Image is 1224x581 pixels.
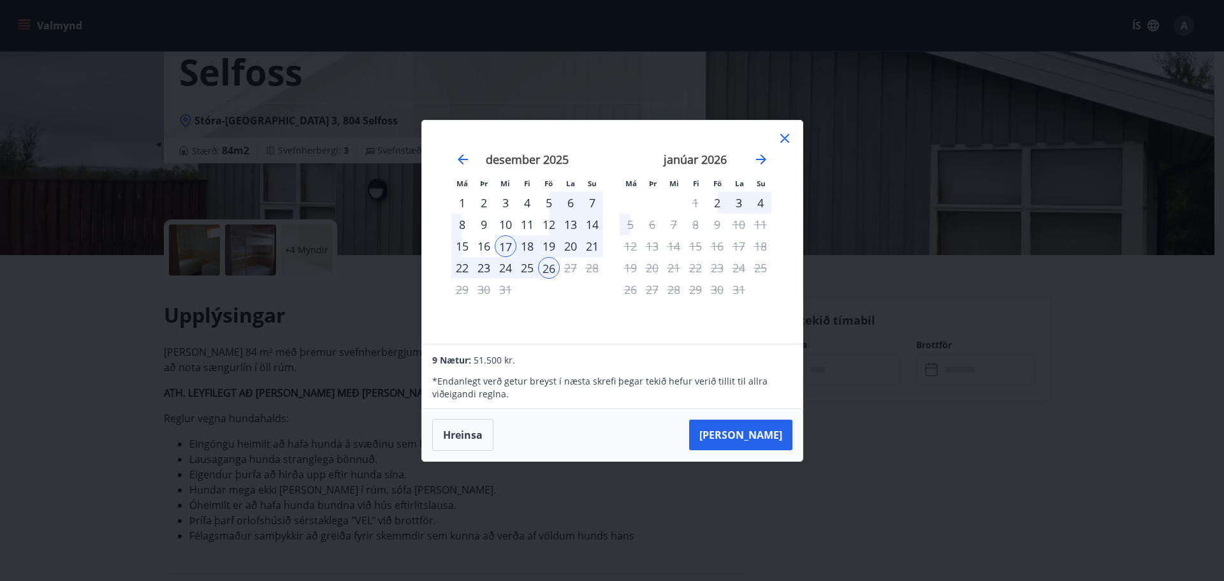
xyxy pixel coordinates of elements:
div: 14 [581,214,603,235]
div: 4 [750,192,771,214]
td: Not available. föstudagur, 23. janúar 2026 [706,257,728,279]
td: Not available. mánudagur, 26. janúar 2026 [620,279,641,300]
div: 4 [516,192,538,214]
div: 3 [495,192,516,214]
td: Selected. laugardagur, 20. desember 2025 [560,235,581,257]
div: 19 [538,235,560,257]
td: Not available. fimmtudagur, 8. janúar 2026 [685,214,706,235]
td: Choose þriðjudagur, 16. desember 2025 as your check-in date. It’s available. [473,235,495,257]
td: Not available. þriðjudagur, 13. janúar 2026 [641,235,663,257]
td: Not available. fimmtudagur, 22. janúar 2026 [685,257,706,279]
td: Choose laugardagur, 3. janúar 2026 as your check-in date. It’s available. [728,192,750,214]
td: Not available. laugardagur, 31. janúar 2026 [728,279,750,300]
div: 23 [473,257,495,279]
span: 51.500 kr. [474,354,515,366]
div: Aðeins útritun í boði [538,257,560,279]
td: Choose miðvikudagur, 3. desember 2025 as your check-in date. It’s available. [495,192,516,214]
td: Choose þriðjudagur, 2. desember 2025 as your check-in date. It’s available. [473,192,495,214]
div: 7 [581,192,603,214]
div: 18 [516,235,538,257]
td: Choose sunnudagur, 4. janúar 2026 as your check-in date. It’s available. [750,192,771,214]
td: Not available. þriðjudagur, 6. janúar 2026 [641,214,663,235]
small: Þr [480,179,488,188]
td: Not available. miðvikudagur, 31. desember 2025 [495,279,516,300]
td: Selected. föstudagur, 19. desember 2025 [538,235,560,257]
td: Not available. fimmtudagur, 15. janúar 2026 [685,235,706,257]
button: Hreinsa [432,419,493,451]
div: 17 [495,235,516,257]
button: [PERSON_NAME] [689,420,792,450]
td: Not available. miðvikudagur, 21. janúar 2026 [663,257,685,279]
div: 9 [473,214,495,235]
td: Not available. miðvikudagur, 14. janúar 2026 [663,235,685,257]
small: Þr [649,179,657,188]
td: Not available. sunnudagur, 18. janúar 2026 [750,235,771,257]
td: Choose miðvikudagur, 10. desember 2025 as your check-in date. It’s available. [495,214,516,235]
div: Move backward to switch to the previous month. [455,152,470,167]
div: 21 [581,235,603,257]
td: Not available. mánudagur, 29. desember 2025 [451,279,473,300]
small: Fi [693,179,699,188]
div: 25 [516,257,538,279]
td: Not available. þriðjudagur, 30. desember 2025 [473,279,495,300]
td: Not available. sunnudagur, 11. janúar 2026 [750,214,771,235]
div: 22 [451,257,473,279]
div: Aðeins útritun í boði [620,214,641,235]
td: Choose föstudagur, 5. desember 2025 as your check-in date. It’s available. [538,192,560,214]
strong: desember 2025 [486,152,569,167]
td: Choose fimmtudagur, 4. desember 2025 as your check-in date. It’s available. [516,192,538,214]
td: Selected. fimmtudagur, 25. desember 2025 [516,257,538,279]
td: Choose mánudagur, 5. janúar 2026 as your check-in date. It’s available. [620,214,641,235]
td: Not available. föstudagur, 9. janúar 2026 [706,214,728,235]
span: 9 Nætur: [432,354,471,366]
td: Choose föstudagur, 2. janúar 2026 as your check-in date. It’s available. [706,192,728,214]
td: Choose mánudagur, 1. desember 2025 as your check-in date. It’s available. [451,192,473,214]
td: Choose mánudagur, 15. desember 2025 as your check-in date. It’s available. [451,235,473,257]
small: Fö [713,179,722,188]
td: Not available. laugardagur, 27. desember 2025 [560,257,581,279]
td: Not available. föstudagur, 30. janúar 2026 [706,279,728,300]
div: Aðeins innritun í boði [706,192,728,214]
td: Not available. fimmtudagur, 29. janúar 2026 [685,279,706,300]
small: La [735,179,744,188]
td: Selected. sunnudagur, 21. desember 2025 [581,235,603,257]
td: Choose föstudagur, 12. desember 2025 as your check-in date. It’s available. [538,214,560,235]
td: Not available. mánudagur, 12. janúar 2026 [620,235,641,257]
td: Not available. sunnudagur, 28. desember 2025 [581,257,603,279]
td: Choose mánudagur, 8. desember 2025 as your check-in date. It’s available. [451,214,473,235]
td: Not available. mánudagur, 19. janúar 2026 [620,257,641,279]
td: Choose þriðjudagur, 9. desember 2025 as your check-in date. It’s available. [473,214,495,235]
td: Selected. mánudagur, 22. desember 2025 [451,257,473,279]
div: 10 [495,214,516,235]
td: Not available. miðvikudagur, 7. janúar 2026 [663,214,685,235]
td: Selected as start date. miðvikudagur, 17. desember 2025 [495,235,516,257]
small: Su [757,179,766,188]
td: Not available. þriðjudagur, 20. janúar 2026 [641,257,663,279]
td: Selected. þriðjudagur, 23. desember 2025 [473,257,495,279]
small: Fi [524,179,530,188]
td: Not available. laugardagur, 10. janúar 2026 [728,214,750,235]
div: 16 [473,235,495,257]
div: 20 [560,235,581,257]
div: 13 [560,214,581,235]
td: Choose laugardagur, 13. desember 2025 as your check-in date. It’s available. [560,214,581,235]
small: Mi [669,179,679,188]
small: Má [456,179,468,188]
td: Choose fimmtudagur, 11. desember 2025 as your check-in date. It’s available. [516,214,538,235]
div: 15 [451,235,473,257]
td: Selected. fimmtudagur, 18. desember 2025 [516,235,538,257]
small: Má [625,179,637,188]
td: Selected. miðvikudagur, 24. desember 2025 [495,257,516,279]
small: Mi [500,179,510,188]
td: Not available. laugardagur, 17. janúar 2026 [728,235,750,257]
td: Choose sunnudagur, 14. desember 2025 as your check-in date. It’s available. [581,214,603,235]
td: Not available. sunnudagur, 25. janúar 2026 [750,257,771,279]
div: 5 [538,192,560,214]
small: La [566,179,575,188]
div: 8 [451,214,473,235]
div: 3 [728,192,750,214]
p: * Endanlegt verð getur breyst í næsta skrefi þegar tekið hefur verið tillit til allra viðeigandi ... [432,375,792,401]
td: Choose laugardagur, 6. desember 2025 as your check-in date. It’s available. [560,192,581,214]
td: Choose sunnudagur, 7. desember 2025 as your check-in date. It’s available. [581,192,603,214]
small: Fö [544,179,553,188]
